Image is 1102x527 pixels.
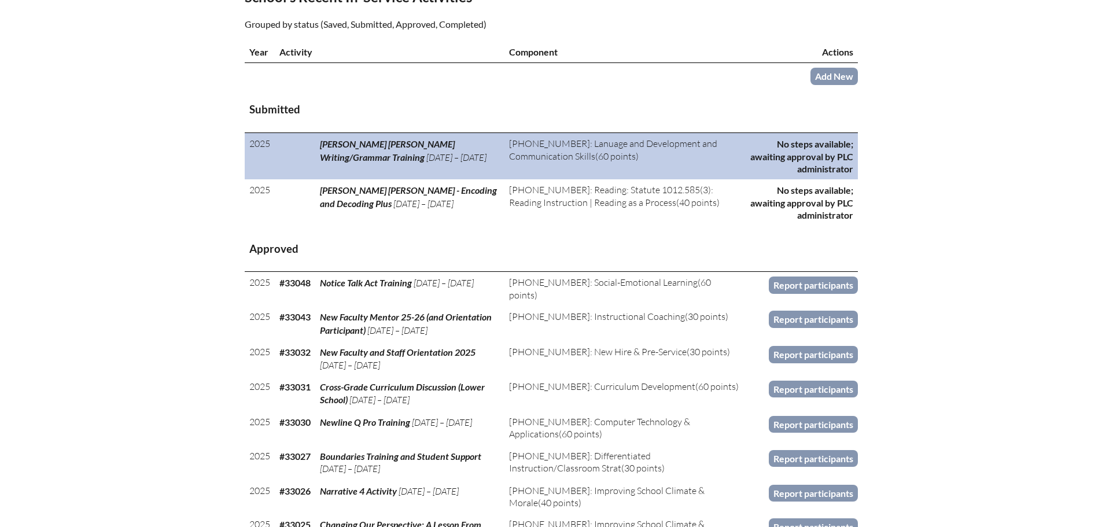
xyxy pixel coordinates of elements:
[245,133,275,180] td: 2025
[509,311,685,322] span: [PHONE_NUMBER]: Instructional Coaching
[504,445,745,480] td: (30 points)
[245,272,275,306] td: 2025
[745,41,858,63] th: Actions
[504,480,745,514] td: (40 points)
[320,381,485,405] span: Cross-Grade Curriculum Discussion (Lower School)
[509,277,698,288] span: [PHONE_NUMBER]: Social-Emotional Learning
[245,306,275,341] td: 2025
[320,311,492,335] span: New Faculty Mentor 25-26 (and Orientation Participant)
[279,347,311,358] b: #33032
[245,179,275,226] td: 2025
[769,311,858,327] a: Report participants
[769,346,858,363] a: Report participants
[279,311,311,322] b: #33043
[769,416,858,433] a: Report participants
[320,277,412,288] span: Notice Talk Act Training
[320,417,410,428] span: Newline Q Pro Training
[412,417,472,428] span: [DATE] – [DATE]
[414,277,474,289] span: [DATE] – [DATE]
[275,41,504,63] th: Activity
[426,152,486,163] span: [DATE] – [DATE]
[749,184,853,221] p: No steps available; awaiting approval by PLC administrator
[509,450,651,474] span: [PHONE_NUMBER]: Differentiated Instruction/Classroom Strat
[769,381,858,397] a: Report participants
[509,138,717,161] span: [PHONE_NUMBER]: Lanuage and Development and Communication Skills
[749,138,853,175] p: No steps available; awaiting approval by PLC administrator
[504,376,745,411] td: (60 points)
[279,277,311,288] b: #33048
[320,359,380,371] span: [DATE] – [DATE]
[320,185,497,208] span: [PERSON_NAME] [PERSON_NAME] - Encoding and Decoding Plus
[279,451,311,462] b: #33027
[504,341,745,376] td: (30 points)
[320,138,455,162] span: [PERSON_NAME] [PERSON_NAME] Writing/Grammar Training
[367,325,427,336] span: [DATE] – [DATE]
[349,394,410,406] span: [DATE] – [DATE]
[249,102,853,117] h3: Submitted
[245,445,275,480] td: 2025
[769,277,858,293] a: Report participants
[509,485,705,508] span: [PHONE_NUMBER]: Improving School Climate & Morale
[245,480,275,514] td: 2025
[810,68,858,84] a: Add New
[320,463,380,474] span: [DATE] – [DATE]
[504,411,745,445] td: (60 points)
[509,184,713,208] span: [PHONE_NUMBER]: Reading: Statute 1012.585(3): Reading Instruction | Reading as a Process
[393,198,454,209] span: [DATE] – [DATE]
[399,485,459,497] span: [DATE] – [DATE]
[509,346,687,358] span: [PHONE_NUMBER]: New Hire & Pre-Service
[245,376,275,411] td: 2025
[504,306,745,341] td: (30 points)
[504,133,745,180] td: (60 points)
[769,485,858,502] a: Report participants
[279,381,311,392] b: #33031
[509,416,690,440] span: [PHONE_NUMBER]: Computer Technology & Applications
[245,41,275,63] th: Year
[279,417,311,428] b: #33030
[279,485,311,496] b: #33026
[504,41,745,63] th: Component
[320,451,481,462] span: Boundaries Training and Student Support
[245,17,652,32] p: Grouped by status (Saved, Submitted, Approved, Completed)
[320,485,397,496] span: Narrative 4 Activity
[249,242,853,256] h3: Approved
[245,411,275,445] td: 2025
[245,341,275,376] td: 2025
[509,381,695,392] span: [PHONE_NUMBER]: Curriculum Development
[504,179,745,226] td: (40 points)
[769,450,858,467] a: Report participants
[320,347,476,358] span: New Faculty and Staff Orientation 2025
[504,272,745,306] td: (60 points)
